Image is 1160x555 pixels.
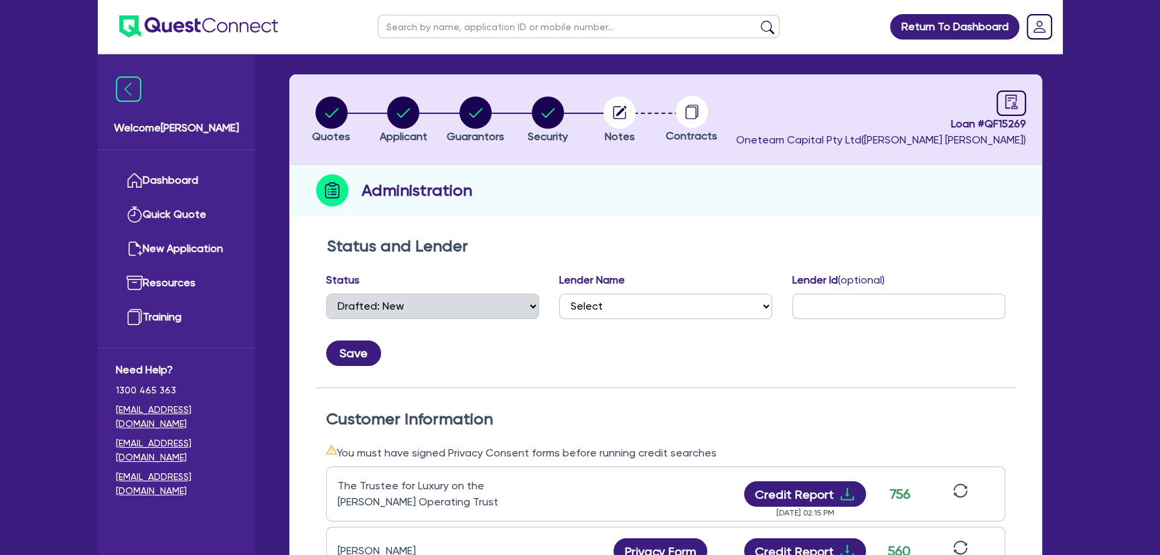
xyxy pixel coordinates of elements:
[116,266,237,300] a: Resources
[447,130,504,143] span: Guarantors
[527,96,569,145] button: Security
[883,484,916,504] div: 756
[559,272,625,288] label: Lender Name
[666,129,717,142] span: Contracts
[116,300,237,334] a: Training
[953,540,968,555] span: sync
[446,96,505,145] button: Guarantors
[605,130,635,143] span: Notes
[736,133,1026,146] span: Oneteam Capital Pty Ltd ( [PERSON_NAME] [PERSON_NAME] )
[953,483,968,498] span: sync
[116,436,237,465] a: [EMAIL_ADDRESS][DOMAIN_NAME]
[1022,9,1057,44] a: Dropdown toggle
[116,470,237,498] a: [EMAIL_ADDRESS][DOMAIN_NAME]
[528,130,568,143] span: Security
[316,174,348,206] img: step-icon
[338,478,505,510] div: The Trustee for Luxury on the [PERSON_NAME] Operating Trust
[326,444,1005,461] div: You must have signed Privacy Consent forms before running credit searches
[792,272,885,288] label: Lender Id
[1004,95,1019,109] span: audit
[311,96,351,145] button: Quotes
[127,241,143,257] img: new-application
[362,178,472,202] h2: Administration
[326,410,1005,429] h2: Customer Information
[838,273,885,286] span: (optional)
[116,232,237,266] a: New Application
[127,206,143,223] img: quick-quote
[114,120,239,136] span: Welcome [PERSON_NAME]
[839,486,855,502] span: download
[116,383,237,397] span: 1300 465 363
[744,481,867,507] button: Credit Reportdownload
[378,15,780,38] input: Search by name, application ID or mobile number...
[116,76,141,102] img: icon-menu-close
[326,444,337,455] span: warning
[603,96,636,145] button: Notes
[326,272,360,288] label: Status
[380,130,427,143] span: Applicant
[116,198,237,232] a: Quick Quote
[116,362,237,378] span: Need Help?
[312,130,350,143] span: Quotes
[327,237,1005,256] h2: Status and Lender
[127,275,143,291] img: resources
[119,15,278,38] img: quest-connect-logo-blue
[997,90,1026,116] a: audit
[379,96,428,145] button: Applicant
[326,341,381,366] button: Save
[949,483,972,506] button: sync
[890,14,1019,40] a: Return To Dashboard
[127,309,143,325] img: training
[736,116,1026,132] span: Loan # QF15269
[116,403,237,431] a: [EMAIL_ADDRESS][DOMAIN_NAME]
[116,164,237,198] a: Dashboard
